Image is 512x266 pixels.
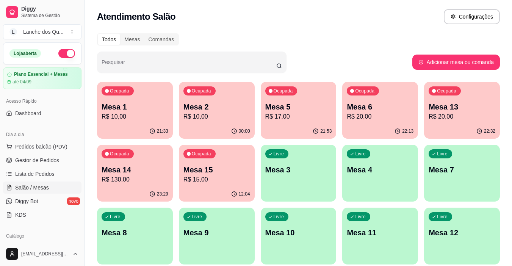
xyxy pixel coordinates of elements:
[437,214,448,220] p: Livre
[274,151,284,157] p: Livre
[9,49,41,58] div: Loja aberta
[355,151,366,157] p: Livre
[402,128,413,134] p: 22:13
[183,112,250,121] p: R$ 10,00
[102,102,168,112] p: Mesa 1
[239,128,250,134] p: 00:00
[3,141,81,153] button: Pedidos balcão (PDV)
[13,79,31,85] article: até 04/09
[157,191,168,197] p: 23:29
[347,164,413,175] p: Mesa 4
[239,191,250,197] p: 12:04
[192,88,211,94] p: Ocupada
[265,164,332,175] p: Mesa 3
[97,145,173,202] button: OcupadaMesa 14R$ 130,0023:29
[437,151,448,157] p: Livre
[342,82,418,139] button: OcupadaMesa 6R$ 20,0022:13
[21,6,78,13] span: Diggy
[3,128,81,141] div: Dia a dia
[342,145,418,202] button: LivreMesa 4
[424,145,500,202] button: LivreMesa 7
[183,175,250,184] p: R$ 15,00
[261,145,337,202] button: LivreMesa 3
[97,82,173,139] button: OcupadaMesa 1R$ 10,0021:33
[3,67,81,89] a: Plano Essencial + Mesasaté 04/09
[21,13,78,19] span: Sistema de Gestão
[3,24,81,39] button: Select a team
[15,197,38,205] span: Diggy Bot
[179,145,255,202] button: OcupadaMesa 15R$ 15,0012:04
[102,61,276,69] input: Pesquisar
[144,34,178,45] div: Comandas
[102,112,168,121] p: R$ 10,00
[102,164,168,175] p: Mesa 14
[15,110,41,117] span: Dashboard
[110,214,121,220] p: Livre
[192,214,202,220] p: Livre
[429,112,495,121] p: R$ 20,00
[58,49,75,58] button: Alterar Status
[424,208,500,264] button: LivreMesa 12
[183,102,250,112] p: Mesa 2
[347,112,413,121] p: R$ 20,00
[102,227,168,238] p: Mesa 8
[179,82,255,139] button: OcupadaMesa 2R$ 10,0000:00
[179,208,255,264] button: LivreMesa 9
[183,227,250,238] p: Mesa 9
[3,245,81,263] button: [EMAIL_ADDRESS][DOMAIN_NAME]
[412,55,500,70] button: Adicionar mesa ou comanda
[355,214,366,220] p: Livre
[265,102,332,112] p: Mesa 5
[261,82,337,139] button: OcupadaMesa 5R$ 17,0021:53
[429,227,495,238] p: Mesa 12
[265,112,332,121] p: R$ 17,00
[110,151,129,157] p: Ocupada
[192,151,211,157] p: Ocupada
[444,9,500,24] button: Configurações
[424,82,500,139] button: OcupadaMesa 13R$ 20,0022:32
[110,88,129,94] p: Ocupada
[183,164,250,175] p: Mesa 15
[320,128,332,134] p: 21:53
[97,11,175,23] h2: Atendimento Salão
[3,209,81,221] a: KDS
[15,184,49,191] span: Salão / Mesas
[23,28,64,36] div: Lanche dos Qu ...
[274,214,284,220] p: Livre
[15,143,67,150] span: Pedidos balcão (PDV)
[3,154,81,166] a: Gestor de Pedidos
[3,230,81,242] div: Catálogo
[21,251,69,257] span: [EMAIL_ADDRESS][DOMAIN_NAME]
[265,227,332,238] p: Mesa 10
[157,128,168,134] p: 21:33
[347,102,413,112] p: Mesa 6
[102,175,168,184] p: R$ 130,00
[15,211,26,219] span: KDS
[437,88,456,94] p: Ocupada
[3,3,81,21] a: DiggySistema de Gestão
[15,156,59,164] span: Gestor de Pedidos
[347,227,413,238] p: Mesa 11
[342,208,418,264] button: LivreMesa 11
[3,107,81,119] a: Dashboard
[120,34,144,45] div: Mesas
[3,182,81,194] a: Salão / Mesas
[355,88,374,94] p: Ocupada
[3,168,81,180] a: Lista de Pedidos
[14,72,68,77] article: Plano Essencial + Mesas
[98,34,120,45] div: Todos
[97,208,173,264] button: LivreMesa 8
[429,102,495,112] p: Mesa 13
[484,128,495,134] p: 22:32
[9,28,17,36] span: L
[261,208,337,264] button: LivreMesa 10
[3,95,81,107] div: Acesso Rápido
[274,88,293,94] p: Ocupada
[3,195,81,207] a: Diggy Botnovo
[15,170,55,178] span: Lista de Pedidos
[429,164,495,175] p: Mesa 7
